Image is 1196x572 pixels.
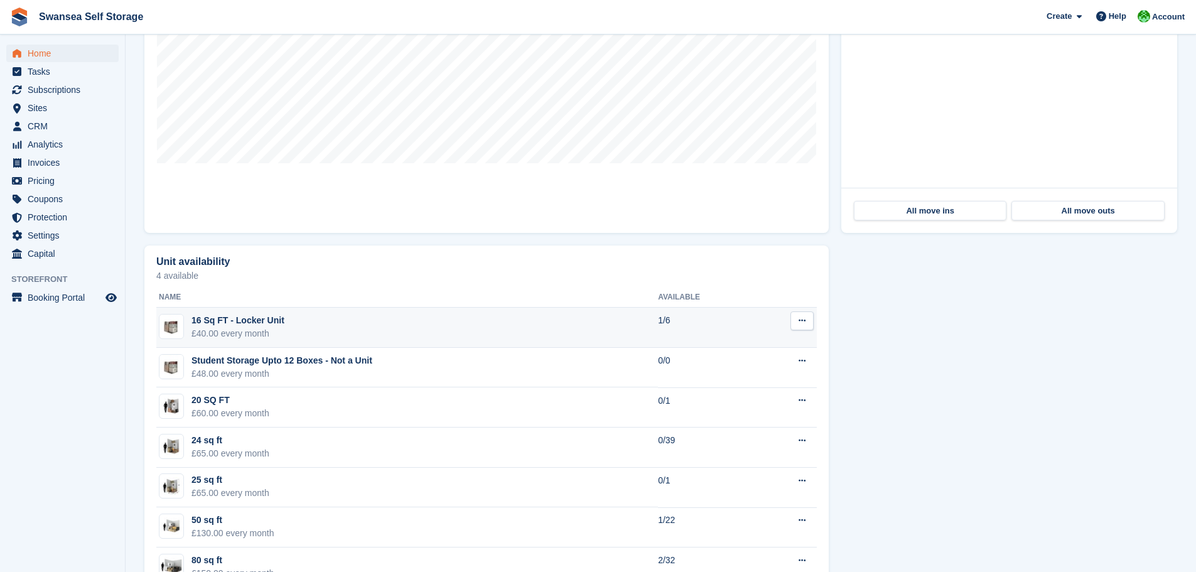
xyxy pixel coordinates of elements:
span: CRM [28,117,103,135]
h2: Unit availability [156,256,230,267]
a: menu [6,63,119,80]
a: menu [6,289,119,306]
span: Analytics [28,136,103,153]
a: menu [6,208,119,226]
td: 0/1 [658,468,755,508]
a: menu [6,227,119,244]
span: Invoices [28,154,103,171]
span: Booking Portal [28,289,103,306]
span: Account [1152,11,1185,23]
td: 0/0 [658,348,755,388]
span: Subscriptions [28,81,103,99]
div: 16 Sq FT - Locker Unit [191,314,284,327]
div: £130.00 every month [191,527,274,540]
img: Locker%20Small%20-%20Plain.jpg [159,355,183,379]
img: Locker%20Small%20-%20Plain.jpg [159,315,183,338]
img: 50-sqft-unit.jpg [159,517,183,536]
span: Settings [28,227,103,244]
div: £40.00 every month [191,327,284,340]
span: Capital [28,245,103,262]
th: Available [658,288,755,308]
div: £65.00 every month [191,447,269,460]
div: 20 SQ FT [191,394,269,407]
th: Name [156,288,658,308]
a: menu [6,117,119,135]
span: Help [1109,10,1126,23]
a: menu [6,154,119,171]
td: 0/1 [658,387,755,428]
img: 20-sqft-unit.jpg [159,397,183,416]
a: menu [6,45,119,62]
img: 25-sqft-unit%20(7).jpg [159,438,183,456]
div: Student Storage Upto 12 Boxes - Not a Unit [191,354,372,367]
a: menu [6,99,119,117]
a: menu [6,190,119,208]
div: 25 sq ft [191,473,269,487]
img: stora-icon-8386f47178a22dfd0bd8f6a31ec36ba5ce8667c1dd55bd0f319d3a0aa187defe.svg [10,8,29,26]
div: £65.00 every month [191,487,269,500]
a: Swansea Self Storage [34,6,148,27]
span: Coupons [28,190,103,208]
span: Tasks [28,63,103,80]
div: 80 sq ft [191,554,274,567]
span: Sites [28,99,103,117]
div: 50 sq ft [191,514,274,527]
div: £48.00 every month [191,367,372,380]
a: menu [6,136,119,153]
span: Home [28,45,103,62]
div: 24 sq ft [191,434,269,447]
span: Protection [28,208,103,226]
a: menu [6,245,119,262]
img: 25.jpg [159,477,183,495]
td: 0/39 [658,428,755,468]
span: Storefront [11,273,125,286]
a: menu [6,172,119,190]
a: menu [6,81,119,99]
a: All move ins [854,201,1006,221]
a: Preview store [104,290,119,305]
p: 4 available [156,271,817,280]
span: Pricing [28,172,103,190]
div: £60.00 every month [191,407,269,420]
span: Create [1047,10,1072,23]
a: All move outs [1011,201,1164,221]
td: 1/22 [658,507,755,548]
img: Andrew Robbins [1138,10,1150,23]
td: 1/6 [658,308,755,348]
